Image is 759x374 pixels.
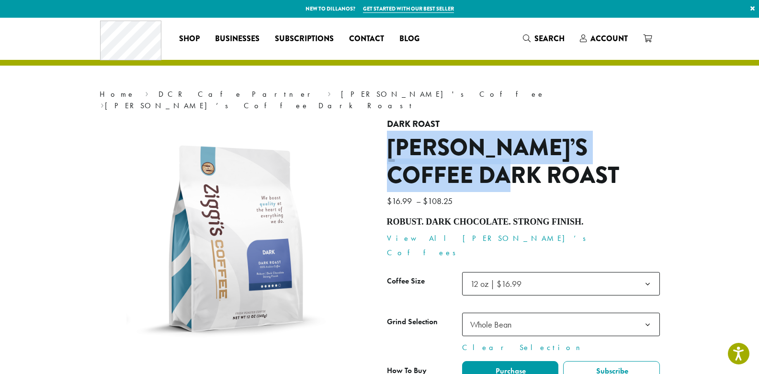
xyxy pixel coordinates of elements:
[328,85,331,100] span: ›
[387,217,660,227] h4: Robust. Dark Chocolate. Strong Finish.
[466,274,531,293] span: 12 oz | $16.99
[215,33,260,45] span: Businesses
[363,5,454,13] a: Get started with our best seller
[466,315,521,334] span: Whole Bean
[387,134,660,189] h1: [PERSON_NAME]’s Coffee Dark Roast
[590,33,628,44] span: Account
[387,195,392,206] span: $
[159,89,317,99] a: DCR Cafe Partner
[100,89,660,112] nav: Breadcrumb
[145,85,148,100] span: ›
[423,195,455,206] bdi: 108.25
[462,342,660,353] a: Clear Selection
[515,31,572,46] a: Search
[423,195,428,206] span: $
[470,278,521,289] span: 12 oz | $16.99
[534,33,565,44] span: Search
[387,274,462,288] label: Coffee Size
[387,195,414,206] bdi: 16.99
[349,33,384,45] span: Contact
[399,33,419,45] span: Blog
[462,313,660,336] span: Whole Bean
[387,315,462,329] label: Grind Selection
[101,97,104,112] span: ›
[341,89,545,99] a: [PERSON_NAME]'s Coffee
[179,33,200,45] span: Shop
[387,119,660,130] h4: Dark Roast
[275,33,334,45] span: Subscriptions
[470,319,511,330] span: Whole Bean
[100,89,135,99] a: Home
[462,272,660,295] span: 12 oz | $16.99
[416,195,421,206] span: –
[171,31,207,46] a: Shop
[387,233,592,258] a: View All [PERSON_NAME]’s Coffees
